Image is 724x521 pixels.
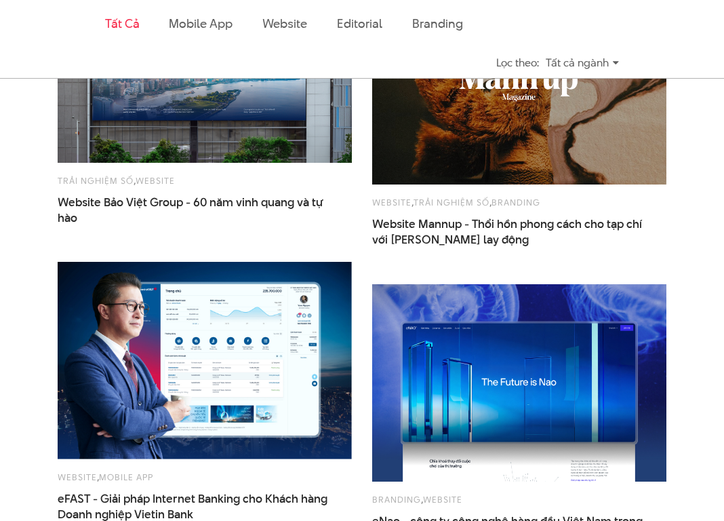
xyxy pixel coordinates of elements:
a: Website Bảo Việt Group - 60 năm vinh quang và tựhào [58,195,329,226]
a: Website [58,471,97,483]
div: Tất cả ngành [546,51,619,75]
div: , [58,173,352,188]
div: , , [372,195,666,210]
a: Website [262,15,307,32]
div: , [372,492,666,507]
a: Branding [412,15,462,32]
a: Website Mannup - Thổi hồn phong cách cho tạp chívới [PERSON_NAME] lay động [372,216,643,248]
img: eNao [372,284,666,482]
a: Mobile app [99,471,153,483]
a: Trải nghiệm số [58,174,134,187]
a: Trải nghiệm số [414,196,489,208]
span: Website Mannup - Thổi hồn phong cách cho tạp chí [372,216,643,248]
div: , [58,469,352,484]
a: Editorial [337,15,382,32]
a: Branding [491,196,540,208]
span: Website Bảo Việt Group - 60 năm vinh quang và tự [58,195,329,226]
span: với [PERSON_NAME] lay động [372,232,529,248]
a: Website [136,174,175,187]
div: Lọc theo: [496,51,539,75]
a: Mobile app [169,15,232,32]
a: Tất cả [105,15,139,32]
img: Efast_internet_banking_Thiet_ke_Trai_nghiemThumbnail [58,262,352,459]
a: Website [423,493,462,505]
span: hào [58,210,77,226]
a: Branding [372,493,421,505]
a: Website [372,196,411,208]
